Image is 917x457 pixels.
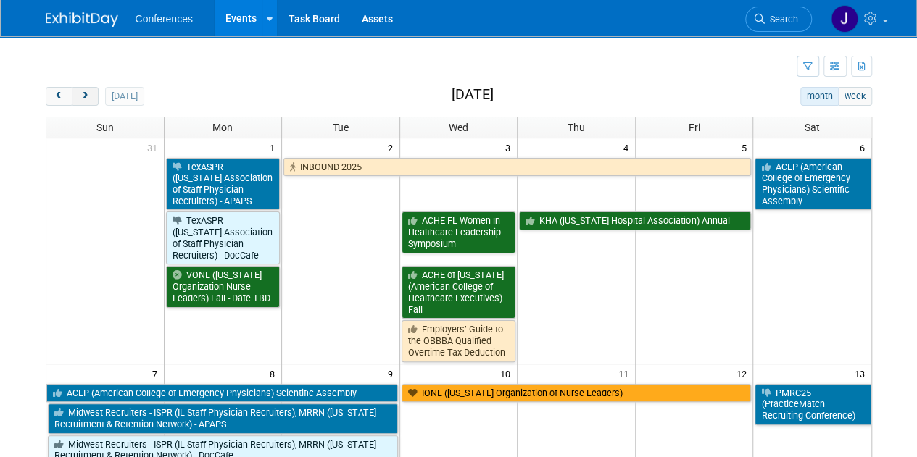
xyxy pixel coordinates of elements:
span: 9 [386,364,399,382]
span: 13 [853,364,871,382]
span: Mon [212,122,233,133]
a: ACEP (American College of Emergency Physicians) Scientific Assembly [755,158,871,211]
a: Midwest Recruiters - ISPR (IL Staff Physician Recruiters), MRRN ([US_STATE] Recruitment & Retenti... [48,403,398,433]
button: month [800,87,839,106]
span: Tue [333,122,349,133]
a: ACHE FL Women in Healthcare Leadership Symposium [402,211,516,253]
span: 2 [386,138,399,156]
span: 8 [268,364,281,382]
button: [DATE] [105,87,144,106]
span: Sat [805,122,820,133]
a: Search [745,7,812,32]
span: 10 [499,364,517,382]
span: Conferences [136,13,193,25]
button: next [72,87,99,106]
span: 5 [739,138,752,156]
span: 31 [146,138,164,156]
a: KHA ([US_STATE] Hospital Association) Annual [519,211,751,230]
span: 11 [617,364,635,382]
span: 12 [734,364,752,382]
img: ExhibitDay [46,12,118,27]
button: week [838,87,871,106]
span: 4 [622,138,635,156]
h2: [DATE] [451,87,493,103]
a: TexASPR ([US_STATE] Association of Staff Physician Recruiters) - DocCafe [166,211,281,264]
span: 7 [151,364,164,382]
a: IONL ([US_STATE] Organization of Nurse Leaders) [402,384,752,403]
span: Fri [689,122,700,133]
a: ACEP (American College of Emergency Physicians) Scientific Assembly [46,384,398,403]
a: INBOUND 2025 [283,158,751,177]
a: TexASPR ([US_STATE] Association of Staff Physician Recruiters) - APAPS [166,158,281,211]
span: Search [765,14,798,25]
button: prev [46,87,72,106]
span: Sun [96,122,114,133]
span: Thu [568,122,585,133]
span: 6 [858,138,871,156]
span: 3 [504,138,517,156]
a: VONL ([US_STATE] Organization Nurse Leaders) Fall - Date TBD [166,266,281,307]
a: Employers’ Guide to the OBBBA Qualified Overtime Tax Deduction [402,320,516,361]
a: ACHE of [US_STATE] (American College of Healthcare Executives) Fall [402,266,516,319]
img: Jenny Clavero [831,5,858,33]
a: PMRC25 (PracticeMatch Recruiting Conference) [755,384,871,425]
span: Wed [449,122,468,133]
span: 1 [268,138,281,156]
